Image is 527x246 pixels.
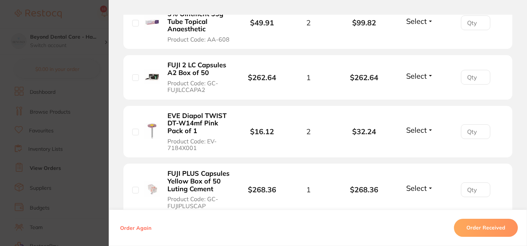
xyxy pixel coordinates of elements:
span: Select [406,183,427,193]
b: $262.64 [336,73,392,82]
button: FUJI PLUS Capsules Yellow Box of 50 Luting Cement Product Code: GC-FUJIPLUSCAP [165,170,232,210]
img: FUJI 2 LC Capsules A2 Box of 50 [144,69,160,85]
span: Select [406,17,427,26]
span: 1 [306,185,311,194]
img: FUJI PLUS Capsules Yellow Box of 50 Luting Cement [144,181,160,197]
b: FUJI PLUS Capsules Yellow Box of 50 Luting Cement [167,170,230,193]
input: Qty [461,182,490,197]
span: Product Code: GC-FUJIPLUSCAP [167,196,230,209]
span: 2 [306,18,311,27]
button: Select [404,17,436,26]
b: $16.12 [250,127,274,136]
button: Order Received [454,219,518,237]
button: EVE Diapol TWIST DT-W14mf Pink Pack of 1 Product Code: EV-7184X001 [165,112,232,152]
span: 1 [306,73,311,82]
b: EVE Diapol TWIST DT-W14mf Pink Pack of 1 [167,112,230,135]
span: 2 [306,127,311,136]
span: Select [406,71,427,81]
button: Select [404,71,436,81]
b: $49.91 [250,18,274,27]
button: Order Again [118,225,154,231]
b: $32.24 [336,127,392,136]
input: Qty [461,15,490,30]
b: $268.36 [336,185,392,194]
button: [MEDICAL_DATA] 5% Ointment 35g Tube Topical Anaesthetic Product Code: AA-608 [165,2,232,43]
span: Product Code: GC-FUJILCCAPA2 [167,80,230,93]
input: Qty [461,124,490,139]
img: XYLOCAINE 5% Ointment 35g Tube Topical Anaesthetic [144,14,160,30]
button: Select [404,183,436,193]
button: FUJI 2 LC Capsules A2 Box of 50 Product Code: GC-FUJILCCAPA2 [165,61,232,93]
b: [MEDICAL_DATA] 5% Ointment 35g Tube Topical Anaesthetic [167,3,230,33]
b: $99.82 [336,18,392,27]
img: EVE Diapol TWIST DT-W14mf Pink Pack of 1 [144,123,160,139]
b: $268.36 [248,185,276,194]
span: Product Code: AA-608 [167,36,230,43]
input: Qty [461,70,490,85]
button: Select [404,125,436,135]
b: FUJI 2 LC Capsules A2 Box of 50 [167,61,230,76]
span: Product Code: EV-7184X001 [167,138,230,151]
span: Select [406,125,427,135]
b: $262.64 [248,73,276,82]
